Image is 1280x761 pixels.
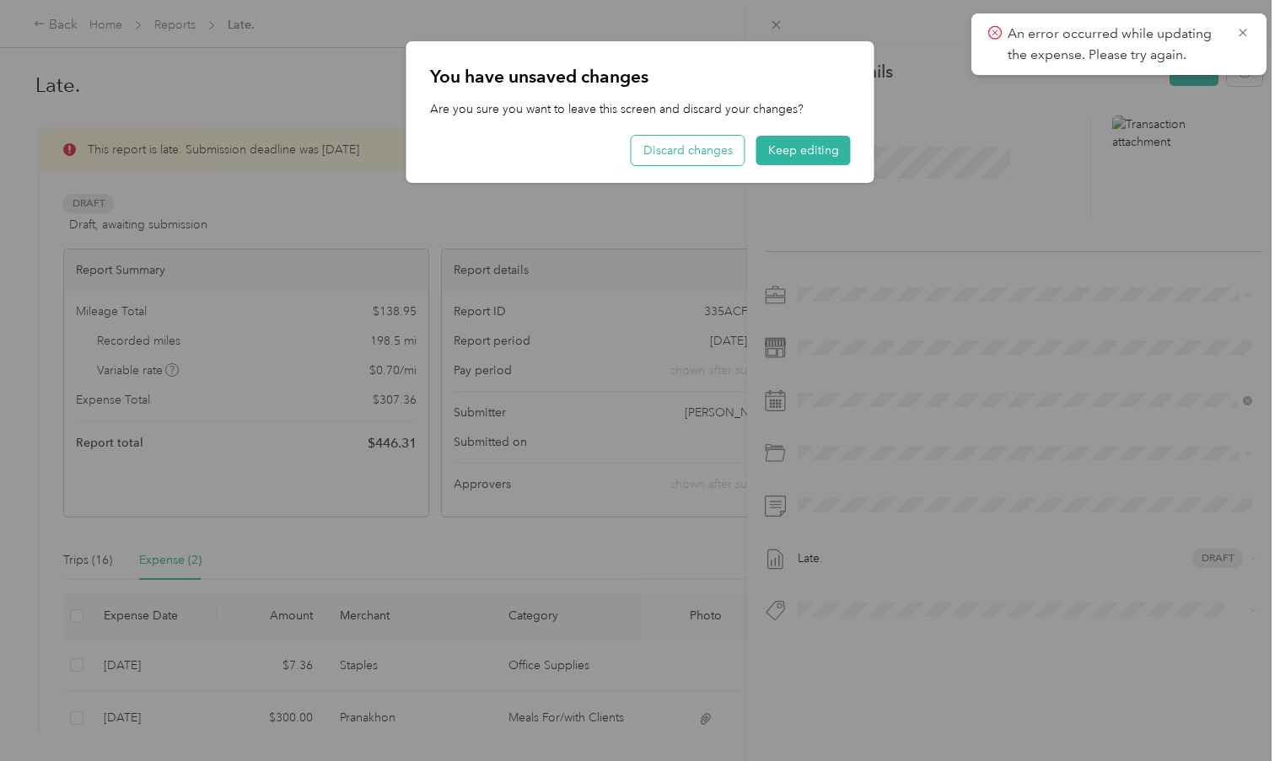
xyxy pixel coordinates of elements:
[1186,667,1280,761] iframe: Everlance-gr Chat Button Frame
[430,65,851,88] p: You have unsaved changes
[430,100,851,118] p: Are you sure you want to leave this screen and discard your changes?
[756,136,851,165] button: Keep editing
[632,136,745,165] button: Discard changes
[1008,24,1224,65] p: An error occurred while updating the expense. Please try again.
